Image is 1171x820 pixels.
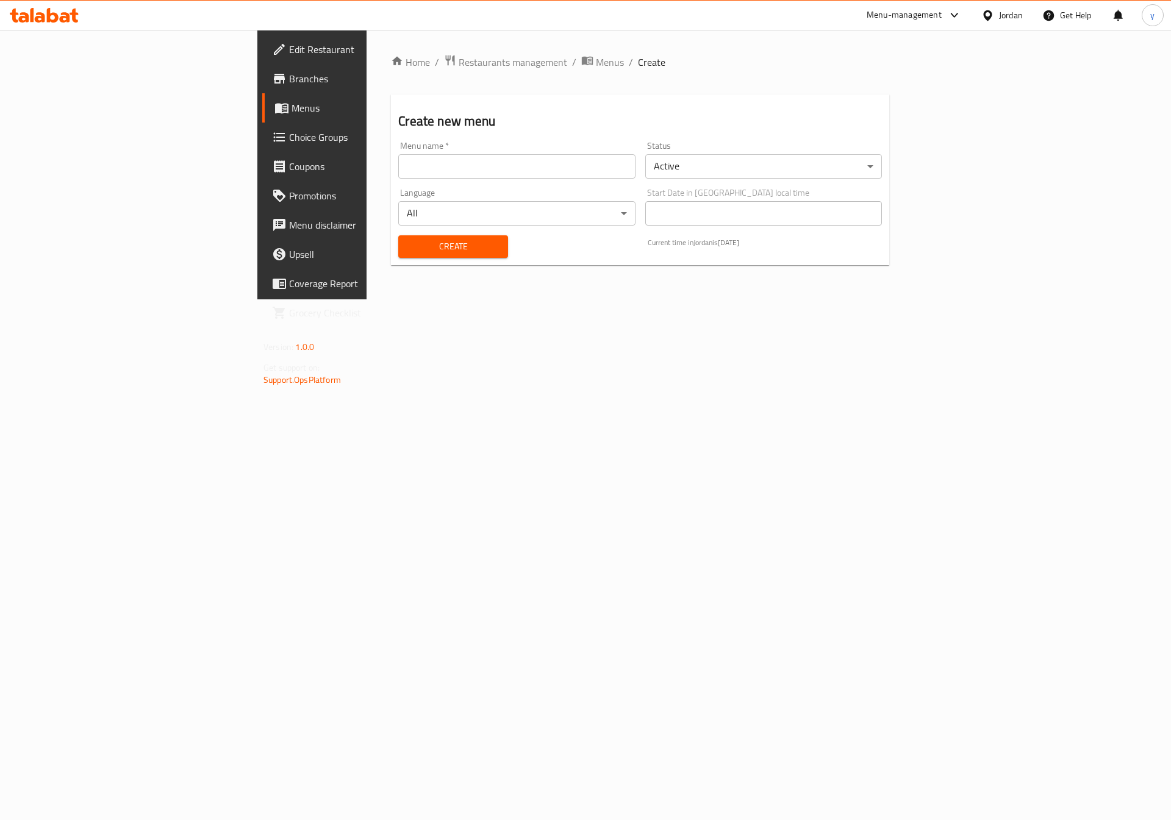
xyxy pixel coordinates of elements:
span: Menus [596,55,624,70]
li: / [629,55,633,70]
nav: breadcrumb [391,54,889,70]
a: Branches [262,64,453,93]
span: y [1150,9,1155,22]
a: Edit Restaurant [262,35,453,64]
li: / [572,55,576,70]
div: Menu-management [867,8,942,23]
span: Menu disclaimer [289,218,443,232]
div: Active [645,154,882,179]
a: Promotions [262,181,453,210]
span: Menus [292,101,443,115]
span: Upsell [289,247,443,262]
p: Current time in Jordan is [DATE] [648,237,882,248]
a: Menus [262,93,453,123]
button: Create [398,235,508,258]
a: Choice Groups [262,123,453,152]
span: Coupons [289,159,443,174]
a: Menu disclaimer [262,210,453,240]
a: Coupons [262,152,453,181]
a: Support.OpsPlatform [263,372,341,388]
div: All [398,201,635,226]
h2: Create new menu [398,112,882,130]
span: Branches [289,71,443,86]
span: Version: [263,339,293,355]
span: 1.0.0 [295,339,314,355]
a: Grocery Checklist [262,298,453,327]
a: Upsell [262,240,453,269]
span: Coverage Report [289,276,443,291]
span: Create [408,239,498,254]
span: Grocery Checklist [289,305,443,320]
a: Restaurants management [444,54,567,70]
span: Create [638,55,665,70]
div: Jordan [999,9,1023,22]
span: Edit Restaurant [289,42,443,57]
span: Promotions [289,188,443,203]
input: Please enter Menu name [398,154,635,179]
span: Get support on: [263,360,320,376]
a: Menus [581,54,624,70]
a: Coverage Report [262,269,453,298]
span: Choice Groups [289,130,443,144]
span: Restaurants management [459,55,567,70]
